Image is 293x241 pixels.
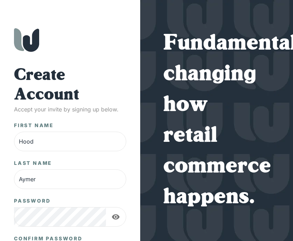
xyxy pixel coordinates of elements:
[14,160,52,167] label: Last Name
[14,169,126,189] input: Enter last name
[14,122,54,129] label: First Name
[14,66,126,105] h1: Create Account
[14,28,39,52] img: Wholeshop logo
[14,105,126,114] p: Accept your invite by signing up below.
[163,29,270,213] h1: Fundamentally changing how retail commerce happens.
[14,132,126,151] input: Enter first name
[14,197,50,204] label: Password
